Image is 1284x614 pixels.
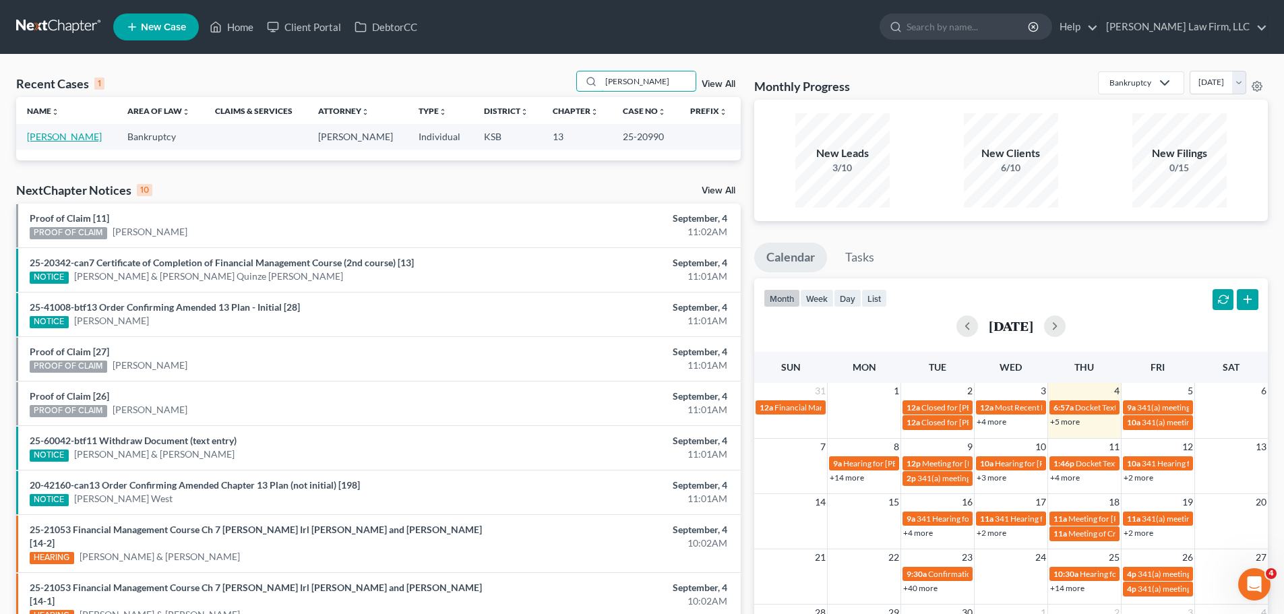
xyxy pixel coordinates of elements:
div: 10:02AM [503,594,727,608]
span: 10:30a [1053,569,1078,579]
span: 31 [814,383,827,399]
h2: [DATE] [989,319,1033,333]
span: 9a [907,514,915,524]
span: Tue [929,361,946,373]
a: +3 more [977,472,1006,483]
a: Typeunfold_more [419,106,447,116]
span: Hearing for [PERSON_NAME] [843,458,948,468]
button: week [800,289,834,307]
a: Districtunfold_more [484,106,528,116]
div: PROOF OF CLAIM [30,405,107,417]
td: KSB [473,124,542,149]
div: 3/10 [795,161,890,175]
span: 16 [960,494,974,510]
a: +4 more [1050,472,1080,483]
div: September, 4 [503,581,727,594]
div: 0/15 [1132,161,1227,175]
a: 20-42160-can13 Order Confirming Amended Chapter 13 Plan (not initial) [198] [30,479,360,491]
i: unfold_more [182,108,190,116]
input: Search by name... [601,71,696,91]
span: 8 [892,439,900,455]
span: Closed for [PERSON_NAME][GEOGRAPHIC_DATA] [921,417,1104,427]
a: +2 more [1124,528,1153,538]
span: 1:46p [1053,458,1074,468]
td: 13 [542,124,612,149]
span: Financial Management for [PERSON_NAME] [774,402,931,412]
a: 25-41008-btf13 Order Confirming Amended 13 Plan - Initial [28] [30,301,300,313]
a: [PERSON_NAME] & [PERSON_NAME] [74,448,235,461]
span: 10a [1127,417,1140,427]
a: 25-20342-can7 Certificate of Completion of Financial Management Course (2nd course) [13] [30,257,414,268]
a: Proof of Claim [26] [30,390,109,402]
span: Hearing for [PERSON_NAME] [995,458,1100,468]
a: [PERSON_NAME] [113,403,187,417]
span: 1 [892,383,900,399]
span: 22 [887,549,900,565]
span: 20 [1254,494,1268,510]
a: [PERSON_NAME] [113,359,187,372]
td: Individual [408,124,474,149]
span: 4p [1127,569,1136,579]
span: 14 [814,494,827,510]
span: 13 [1254,439,1268,455]
i: unfold_more [520,108,528,116]
a: 25-21053 Financial Management Course Ch 7 [PERSON_NAME] Irl [PERSON_NAME] and [PERSON_NAME] [14-1] [30,582,482,607]
div: 11:02AM [503,225,727,239]
a: Proof of Claim [27] [30,346,109,357]
a: 25-60042-btf11 Withdraw Document (text entry) [30,435,237,446]
div: September, 4 [503,212,727,225]
span: 24 [1034,549,1047,565]
a: Nameunfold_more [27,106,59,116]
div: 11:01AM [503,270,727,283]
div: NextChapter Notices [16,182,152,198]
span: 341(a) meeting for [PERSON_NAME] [1138,584,1268,594]
div: 6/10 [964,161,1058,175]
div: 11:01AM [503,403,727,417]
div: September, 4 [503,256,727,270]
a: +2 more [1124,472,1153,483]
td: [PERSON_NAME] [307,124,408,149]
span: Docket Text: for [PERSON_NAME] [1075,402,1196,412]
span: 27 [1254,549,1268,565]
span: 341(a) meeting for [PERSON_NAME] [917,473,1047,483]
div: 1 [94,78,104,90]
div: New Clients [964,146,1058,161]
span: Closed for [PERSON_NAME] [921,402,1022,412]
i: unfold_more [439,108,447,116]
div: 11:01AM [503,492,727,505]
iframe: Intercom live chat [1238,568,1271,601]
a: +5 more [1050,417,1080,427]
span: 11a [1053,528,1067,539]
a: +4 more [977,417,1006,427]
span: Docket Text: for [1076,458,1132,468]
div: Bankruptcy [1109,77,1151,88]
span: 12a [907,417,920,427]
span: 11a [980,514,993,524]
span: 4 [1266,568,1277,579]
i: unfold_more [361,108,369,116]
span: 7 [819,439,827,455]
div: September, 4 [503,479,727,492]
span: Sat [1223,361,1240,373]
span: 341(a) meeting for [PERSON_NAME] [1138,569,1268,579]
a: [PERSON_NAME] & [PERSON_NAME] [80,550,240,563]
td: Bankruptcy [117,124,204,149]
a: [PERSON_NAME] Law Firm, LLC [1099,15,1267,39]
span: Meeting of Creditors for [PERSON_NAME] [1068,528,1218,539]
a: [PERSON_NAME] [113,225,187,239]
span: 26 [1181,549,1194,565]
div: NOTICE [30,450,69,462]
span: 341 Hearing for [PERSON_NAME] [1142,458,1262,468]
a: Tasks [833,243,886,272]
div: 11:01AM [503,448,727,461]
a: [PERSON_NAME] West [74,492,173,505]
button: list [861,289,887,307]
span: 15 [887,494,900,510]
span: 12p [907,458,921,468]
a: Area of Lawunfold_more [127,106,190,116]
i: unfold_more [590,108,599,116]
span: 6 [1260,383,1268,399]
span: Thu [1074,361,1094,373]
a: 25-21053 Financial Management Course Ch 7 [PERSON_NAME] Irl [PERSON_NAME] and [PERSON_NAME] [14-2] [30,524,482,549]
a: View All [702,80,735,89]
